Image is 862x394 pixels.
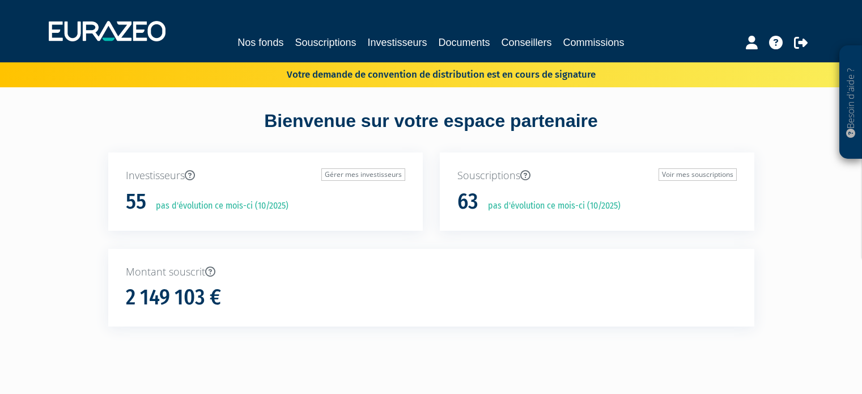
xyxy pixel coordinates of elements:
[321,168,405,181] a: Gérer mes investisseurs
[126,265,737,279] p: Montant souscrit
[295,35,356,50] a: Souscriptions
[126,286,221,310] h1: 2 149 103 €
[148,200,288,213] p: pas d'évolution ce mois-ci (10/2025)
[100,108,763,152] div: Bienvenue sur votre espace partenaire
[237,35,283,50] a: Nos fonds
[49,21,165,41] img: 1732889491-logotype_eurazeo_blanc_rvb.png
[457,190,478,214] h1: 63
[439,35,490,50] a: Documents
[844,52,857,154] p: Besoin d'aide ?
[480,200,621,213] p: pas d'évolution ce mois-ci (10/2025)
[563,35,625,50] a: Commissions
[367,35,427,50] a: Investisseurs
[502,35,552,50] a: Conseillers
[659,168,737,181] a: Voir mes souscriptions
[254,65,596,82] p: Votre demande de convention de distribution est en cours de signature
[126,190,146,214] h1: 55
[126,168,405,183] p: Investisseurs
[457,168,737,183] p: Souscriptions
